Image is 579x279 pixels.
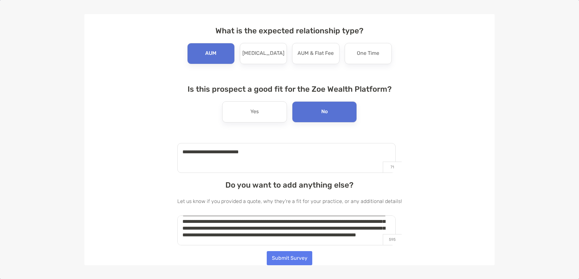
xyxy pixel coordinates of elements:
h4: Do you want to add anything else? [177,181,402,190]
p: Yes [250,107,259,117]
p: [MEDICAL_DATA] [242,48,284,59]
p: AUM & Flat Fee [298,48,334,59]
h4: Is this prospect a good fit for the Zoe Wealth Platform? [177,85,402,94]
button: Submit Survey [267,251,312,265]
p: One Time [357,48,379,59]
p: 595 [383,234,402,245]
h4: What is the expected relationship type? [177,26,402,35]
p: 71 [383,162,402,173]
p: Let us know if you provided a quote, why they're a fit for your practice, or any additional details! [177,197,402,205]
p: AUM [205,48,216,59]
p: No [321,107,328,117]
